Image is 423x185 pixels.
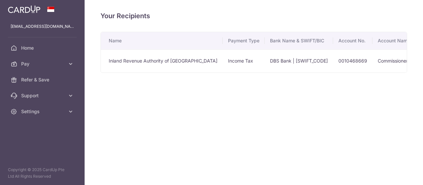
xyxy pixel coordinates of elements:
td: DBS Bank | [SWIFT_CODE] [265,49,333,72]
h4: Your Recipients [100,11,407,21]
img: CardUp [8,5,40,13]
span: Home [21,45,65,51]
span: Refer & Save [21,76,65,83]
td: 0010468669 [333,49,372,72]
p: [EMAIL_ADDRESS][DOMAIN_NAME] [11,23,74,30]
th: Payment Type [223,32,265,49]
iframe: Opens a widget where you can find more information [381,165,416,182]
th: Bank Name & SWIFT/BIC [265,32,333,49]
td: Income Tax [223,49,265,72]
span: Support [21,92,65,99]
th: Account No. [333,32,372,49]
span: Pay [21,61,65,67]
th: Name [101,32,223,49]
td: Inland Revenue Authority of [GEOGRAPHIC_DATA] [101,49,223,72]
span: Settings [21,108,65,115]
